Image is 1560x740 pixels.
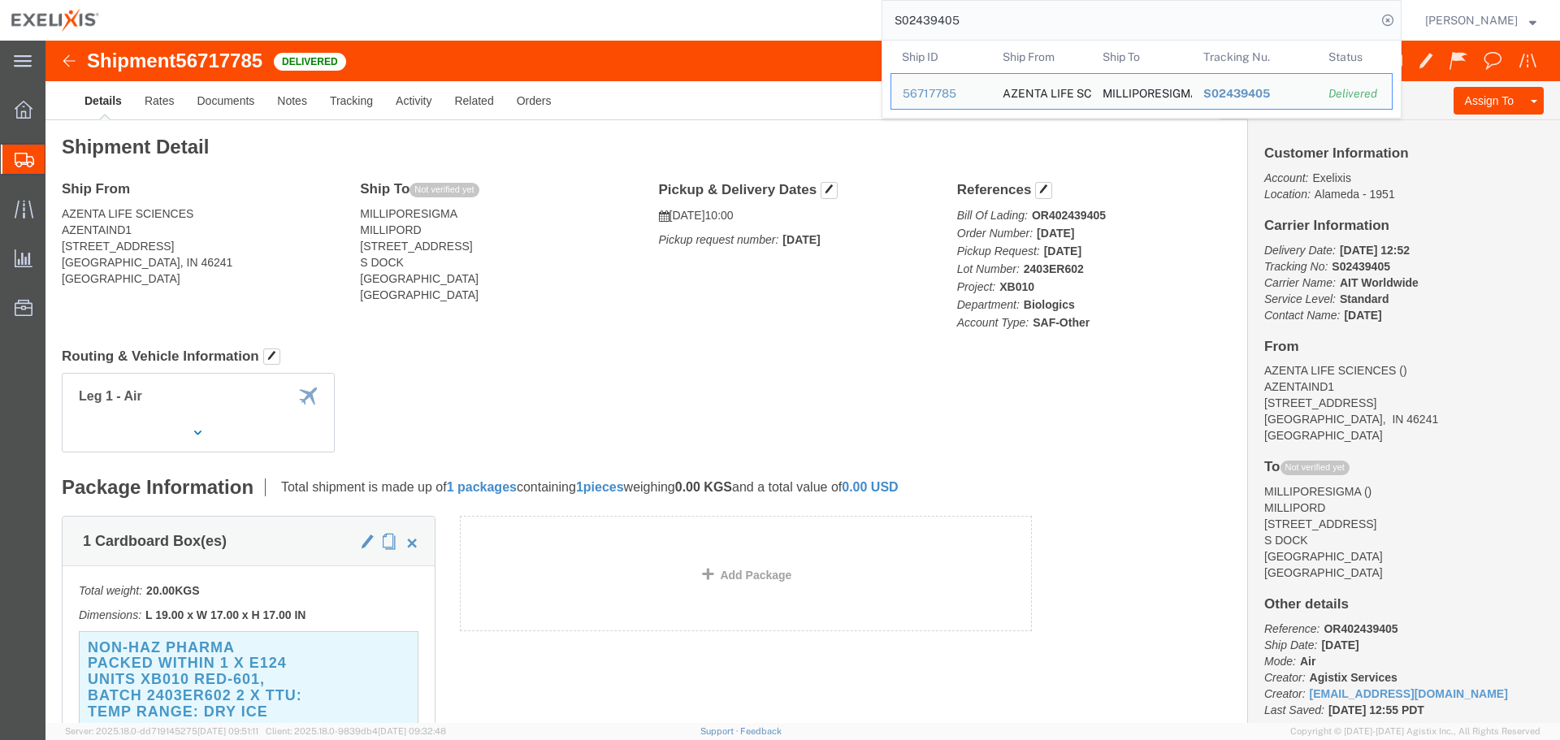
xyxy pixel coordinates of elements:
[1203,85,1306,102] div: S02439405
[65,726,258,736] span: Server: 2025.18.0-dd719145275
[1425,11,1518,29] span: Fred Eisenman
[890,41,991,73] th: Ship ID
[1424,11,1537,30] button: [PERSON_NAME]
[378,726,446,736] span: [DATE] 09:32:48
[45,41,1560,723] iframe: FS Legacy Container
[903,85,980,102] div: 56717785
[1091,41,1192,73] th: Ship To
[740,726,782,736] a: Feedback
[1203,87,1270,100] span: S02439405
[1003,74,1081,109] div: AZENTA LIFE SCIENCES
[1328,85,1380,102] div: Delivered
[11,8,99,32] img: logo
[890,41,1401,118] table: Search Results
[991,41,1092,73] th: Ship From
[882,1,1376,40] input: Search for shipment number, reference number
[1290,725,1540,738] span: Copyright © [DATE]-[DATE] Agistix Inc., All Rights Reserved
[197,726,258,736] span: [DATE] 09:51:11
[700,726,741,736] a: Support
[1317,41,1393,73] th: Status
[1192,41,1318,73] th: Tracking Nu.
[266,726,446,736] span: Client: 2025.18.0-9839db4
[1103,74,1181,109] div: MILLIPORESIGMA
